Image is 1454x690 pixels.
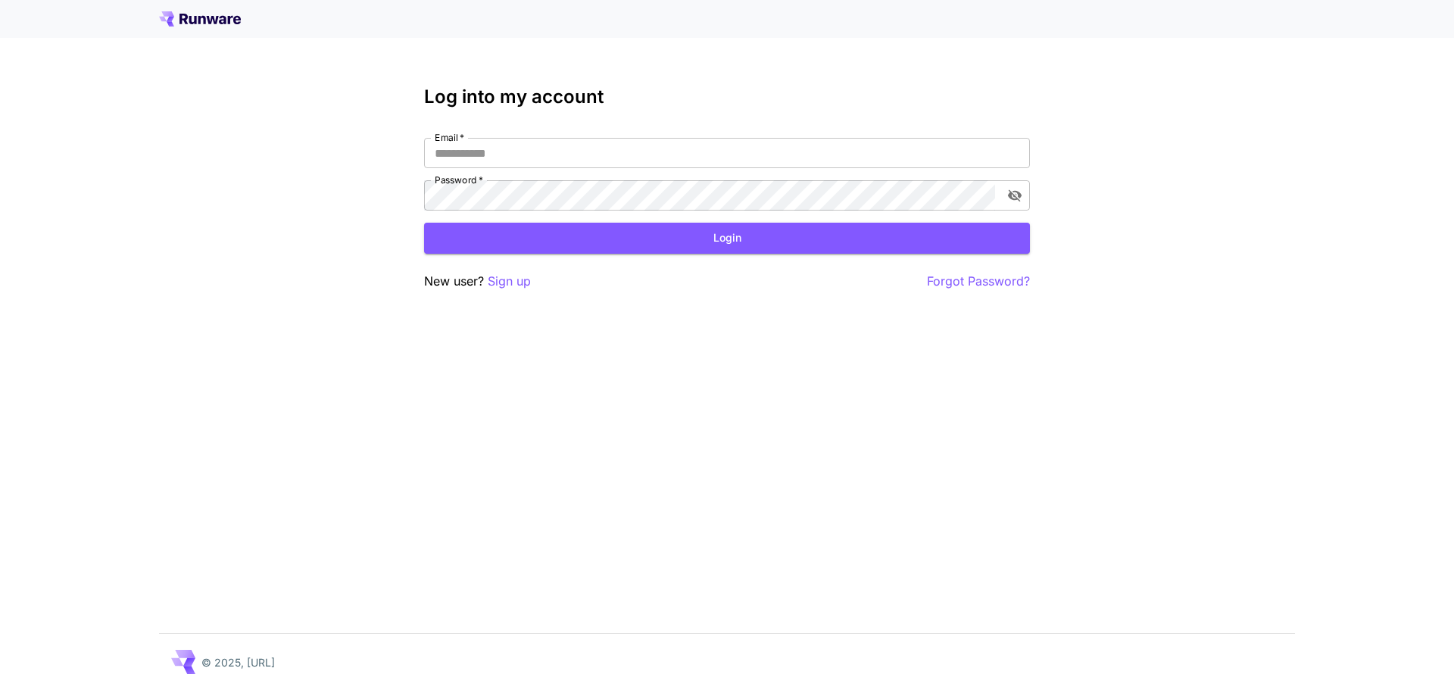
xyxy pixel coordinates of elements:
[488,272,531,291] button: Sign up
[424,272,531,291] p: New user?
[424,223,1030,254] button: Login
[435,131,464,144] label: Email
[424,86,1030,108] h3: Log into my account
[1001,182,1028,209] button: toggle password visibility
[201,654,275,670] p: © 2025, [URL]
[435,173,483,186] label: Password
[927,272,1030,291] button: Forgot Password?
